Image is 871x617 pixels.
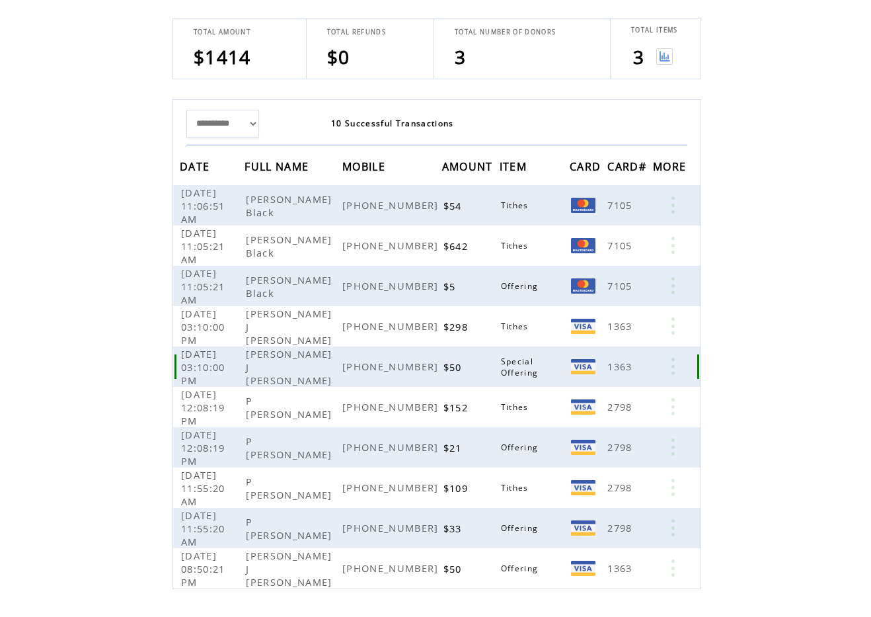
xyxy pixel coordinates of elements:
[656,48,673,65] img: View graph
[246,233,332,259] span: [PERSON_NAME] Black
[181,549,225,589] span: [DATE] 08:50:21 PM
[180,162,213,170] a: DATE
[246,192,332,219] span: [PERSON_NAME] Black
[327,28,386,36] span: TOTAL REFUNDS
[342,481,442,494] span: [PHONE_NUMBER]
[571,198,595,213] img: Mastercard
[633,44,644,69] span: 3
[501,200,532,211] span: Tithes
[180,156,213,181] span: DATE
[246,475,335,501] span: P [PERSON_NAME]
[246,273,332,300] span: [PERSON_NAME] Black
[501,356,542,378] span: Special Offering
[181,186,225,226] span: [DATE] 11:06:51 AM
[342,440,442,454] span: [PHONE_NUMBER]
[443,401,471,414] span: $152
[342,561,442,575] span: [PHONE_NUMBER]
[442,156,496,181] span: AMOUNT
[571,561,595,576] img: Visa
[607,156,650,181] span: CARD#
[443,199,465,212] span: $54
[342,360,442,373] span: [PHONE_NUMBER]
[571,520,595,536] img: Visa
[455,28,556,36] span: TOTAL NUMBER OF DONORS
[342,319,442,333] span: [PHONE_NUMBER]
[443,239,471,253] span: $642
[501,240,532,251] span: Tithes
[246,434,335,461] span: P [PERSON_NAME]
[342,162,389,170] a: MOBILE
[607,279,635,292] span: 7105
[245,156,312,181] span: FULL NAME
[181,267,225,306] span: [DATE] 11:05:21 AM
[607,239,635,252] span: 7105
[181,509,225,548] span: [DATE] 11:55:20 AM
[570,156,604,181] span: CARD
[501,482,532,493] span: Tithes
[246,515,335,542] span: P [PERSON_NAME]
[443,522,465,535] span: $33
[181,428,225,468] span: [DATE] 12:08:19 PM
[607,440,635,454] span: 2798
[442,162,496,170] a: AMOUNT
[342,279,442,292] span: [PHONE_NUMBER]
[501,522,542,534] span: Offering
[342,239,442,252] span: [PHONE_NUMBER]
[443,441,465,454] span: $21
[342,400,442,413] span: [PHONE_NUMBER]
[607,319,635,333] span: 1363
[501,563,542,574] span: Offering
[570,162,604,170] a: CARD
[607,198,635,212] span: 7105
[181,307,225,347] span: [DATE] 03:10:00 PM
[246,347,335,387] span: [PERSON_NAME] J [PERSON_NAME]
[631,26,678,34] span: TOTAL ITEMS
[571,480,595,495] img: Visa
[607,360,635,373] span: 1363
[571,399,595,415] img: Visa
[342,198,442,212] span: [PHONE_NUMBER]
[246,307,335,347] span: [PERSON_NAME] J [PERSON_NAME]
[607,481,635,494] span: 2798
[607,521,635,534] span: 2798
[181,468,225,508] span: [DATE] 11:55:20 AM
[653,156,689,181] span: MORE
[607,561,635,575] span: 1363
[443,562,465,575] span: $50
[181,347,225,387] span: [DATE] 03:10:00 PM
[245,162,312,170] a: FULL NAME
[443,360,465,374] span: $50
[443,280,459,293] span: $5
[194,28,250,36] span: TOTAL AMOUNT
[455,44,466,69] span: 3
[500,162,530,170] a: ITEM
[331,118,454,129] span: 10 Successful Transactions
[500,156,530,181] span: ITEM
[501,321,532,332] span: Tithes
[571,359,595,374] img: Visa
[181,226,225,266] span: [DATE] 11:05:21 AM
[571,440,595,455] img: Visa
[194,44,251,69] span: $1414
[501,442,542,453] span: Offering
[342,156,389,181] span: MOBILE
[501,401,532,413] span: Tithes
[571,319,595,334] img: Visa
[501,280,542,292] span: Offering
[443,481,471,495] span: $109
[607,400,635,413] span: 2798
[607,162,650,170] a: CARD#
[342,521,442,534] span: [PHONE_NUMBER]
[246,549,335,589] span: [PERSON_NAME] J [PERSON_NAME]
[246,394,335,421] span: P [PERSON_NAME]
[181,388,225,427] span: [DATE] 12:08:19 PM
[327,44,350,69] span: $0
[571,278,595,294] img: Mastercard
[443,320,471,333] span: $298
[571,238,595,253] img: Mastercard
